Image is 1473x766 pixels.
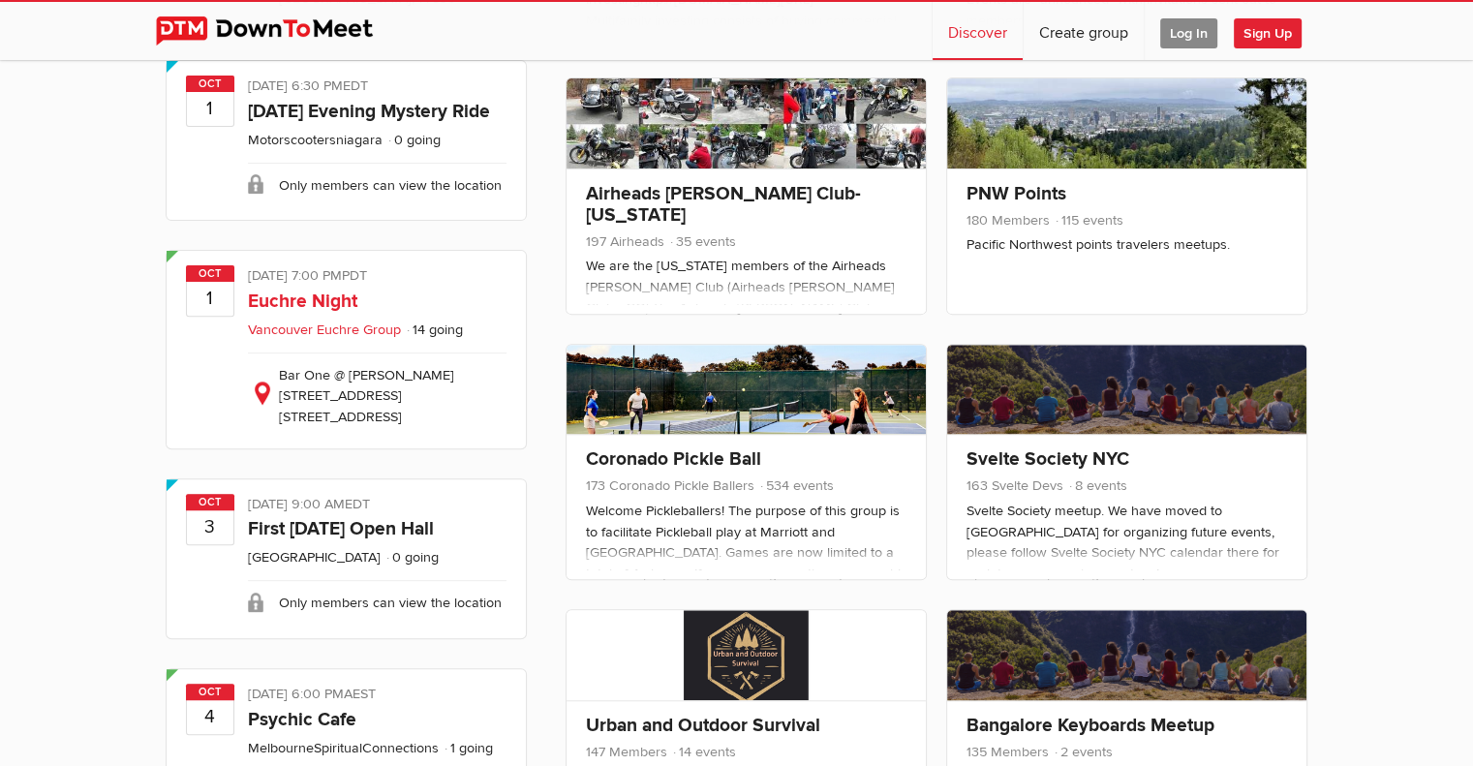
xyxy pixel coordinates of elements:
[156,16,403,46] img: DownToMeet
[586,182,861,227] a: Airheads [PERSON_NAME] Club-[US_STATE]
[342,267,367,284] span: America/Vancouver
[343,77,368,94] span: America/Toronto
[758,477,834,494] span: 534 events
[1234,18,1302,48] span: Sign Up
[1024,2,1144,60] a: Create group
[586,447,761,471] a: Coronado Pickle Ball
[405,322,463,338] li: 14 going
[967,234,1287,256] div: Pacific Northwest points travelers meetups.
[344,686,376,702] span: Australia/Melbourne
[248,549,381,566] a: [GEOGRAPHIC_DATA]
[248,100,490,123] a: [DATE] Evening Mystery Ride
[586,233,664,250] span: 197 Airheads
[248,290,357,313] a: Euchre Night
[248,494,506,519] div: [DATE] 9:00 AM
[386,132,441,148] li: 0 going
[248,684,506,709] div: [DATE] 6:00 PM
[933,2,1023,60] a: Discover
[1054,212,1123,229] span: 115 events
[1145,2,1233,60] a: Log In
[1160,18,1217,48] span: Log In
[187,699,233,734] b: 4
[967,212,1050,229] span: 180 Members
[967,501,1287,584] div: Svelte Society meetup. We have moved to [GEOGRAPHIC_DATA] for organizing future events, please fo...
[186,684,234,700] span: Oct
[187,91,233,126] b: 1
[967,447,1129,471] a: Svelte Society NYC
[1053,744,1113,760] span: 2 events
[443,740,493,756] li: 1 going
[967,744,1049,760] span: 135 Members
[248,708,356,731] a: Psychic Cafe
[1067,477,1127,494] span: 8 events
[186,265,234,282] span: Oct
[248,580,506,624] div: Only members can view the location
[345,496,370,512] span: America/New_York
[279,367,454,425] span: Bar One @ [PERSON_NAME] [STREET_ADDRESS] [STREET_ADDRESS]
[967,477,1063,494] span: 163 Svelte Devs
[248,163,506,206] div: Only members can view the location
[186,76,234,92] span: Oct
[248,76,506,101] div: [DATE] 6:30 PM
[671,744,736,760] span: 14 events
[248,265,506,291] div: [DATE] 7:00 PM
[967,714,1214,737] a: Bangalore Keyboards Meetup
[668,233,736,250] span: 35 events
[186,494,234,510] span: Oct
[187,509,233,544] b: 3
[384,549,439,566] li: 0 going
[586,714,820,737] a: Urban and Outdoor Survival
[1234,2,1317,60] a: Sign Up
[248,322,401,338] a: Vancouver Euchre Group
[187,281,233,316] b: 1
[586,477,754,494] span: 173 Coronado Pickle Ballers
[967,182,1066,205] a: PNW Points
[248,740,439,756] a: MelbourneSpiritualConnections
[586,744,667,760] span: 147 Members
[248,517,434,540] a: First [DATE] Open Hall
[248,132,383,148] a: Motorscootersniagara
